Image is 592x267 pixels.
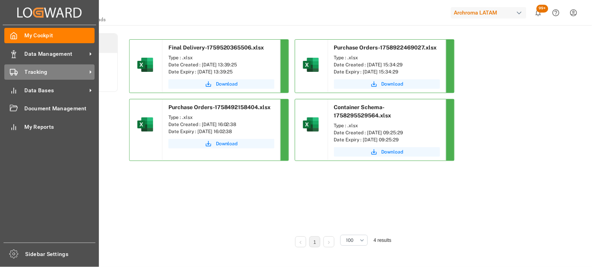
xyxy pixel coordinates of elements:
[25,50,87,58] span: Data Management
[334,44,437,51] span: Purchase Orders-1758922469027.xlsx
[168,121,274,128] div: Date Created : [DATE] 16:02:38
[334,79,440,89] button: Download
[346,237,354,244] span: 100
[451,7,526,18] div: Archroma LATAM
[25,104,95,113] span: Document Management
[25,31,95,40] span: My Cockpit
[382,148,404,155] span: Download
[301,55,320,74] img: microsoft-excel-2019--v1.png
[334,61,440,68] div: Date Created : [DATE] 15:34:29
[216,80,238,88] span: Download
[168,79,274,89] button: Download
[216,140,238,147] span: Download
[168,68,274,75] div: Date Expiry : [DATE] 13:39:25
[334,122,440,129] div: Type : .xlsx
[547,4,565,22] button: Help Center
[136,115,155,134] img: microsoft-excel-2019--v1.png
[168,61,274,68] div: Date Created : [DATE] 13:39:25
[25,123,95,131] span: My Reports
[334,147,440,157] button: Download
[334,129,440,136] div: Date Created : [DATE] 09:25:29
[26,250,96,258] span: Sidebar Settings
[295,236,306,247] li: Previous Page
[25,86,87,95] span: Data Bases
[168,139,274,148] button: Download
[334,68,440,75] div: Date Expiry : [DATE] 15:34:29
[168,104,271,110] span: Purchase Orders-1758492158404.xlsx
[323,236,334,247] li: Next Page
[530,4,547,22] button: show 100 new notifications
[334,54,440,61] div: Type : .xlsx
[374,238,391,243] span: 4 results
[537,5,548,13] span: 99+
[451,5,530,20] button: Archroma LATAM
[25,68,87,76] span: Tracking
[168,128,274,135] div: Date Expiry : [DATE] 16:02:38
[301,115,320,134] img: microsoft-excel-2019--v1.png
[168,54,274,61] div: Type : .xlsx
[382,80,404,88] span: Download
[340,235,368,246] button: open menu
[4,101,95,116] a: Document Management
[168,44,264,51] span: Final Delivery-1759520365506.xlsx
[309,236,320,247] li: 1
[4,28,95,43] a: My Cockpit
[334,136,440,143] div: Date Expiry : [DATE] 09:25:29
[4,119,95,134] a: My Reports
[314,240,316,245] a: 1
[168,114,274,121] div: Type : .xlsx
[334,104,391,119] span: Container Schema-1758295529564.xlsx
[136,55,155,74] img: microsoft-excel-2019--v1.png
